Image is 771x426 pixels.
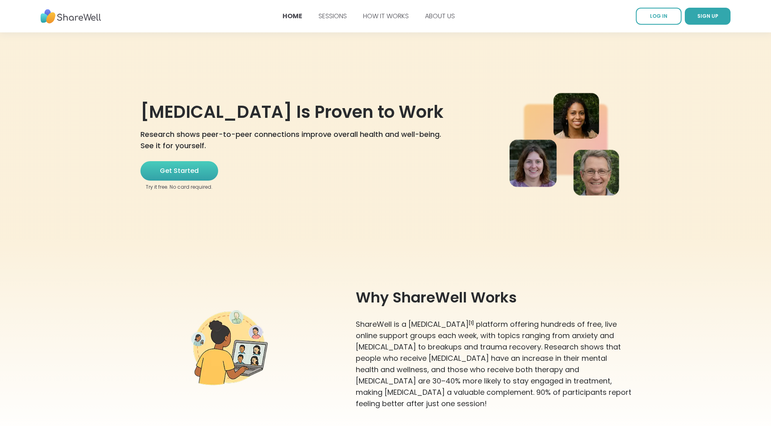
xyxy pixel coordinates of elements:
a: HOME [282,11,302,21]
button: SIGN UP [685,8,731,25]
span: LOG IN [650,13,667,19]
a: ABOUT US [425,11,455,21]
img: Why ShareWell Works [191,310,272,389]
h3: ShareWell is a [MEDICAL_DATA] platform offering hundreds of free, live online support groups each... [356,319,632,409]
a: LOG IN [636,8,682,25]
img: ShareWell Nav Logo [40,5,101,28]
a: HOW IT WORKS [363,11,409,21]
span: Get Started [160,166,199,176]
h2: Why ShareWell Works [356,290,632,306]
span: Try it free. No card required. [146,184,212,190]
img: homepage hero [510,92,631,197]
button: Get Started [140,161,218,181]
h1: [MEDICAL_DATA] Is Proven to Work [140,102,464,122]
sup: [1] [469,320,474,326]
a: SESSIONS [319,11,347,21]
a: [1] [469,321,474,329]
span: SIGN UP [697,13,718,19]
h3: Research shows peer-to-peer connections improve overall health and well-being. See it for yourself. [140,129,464,151]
